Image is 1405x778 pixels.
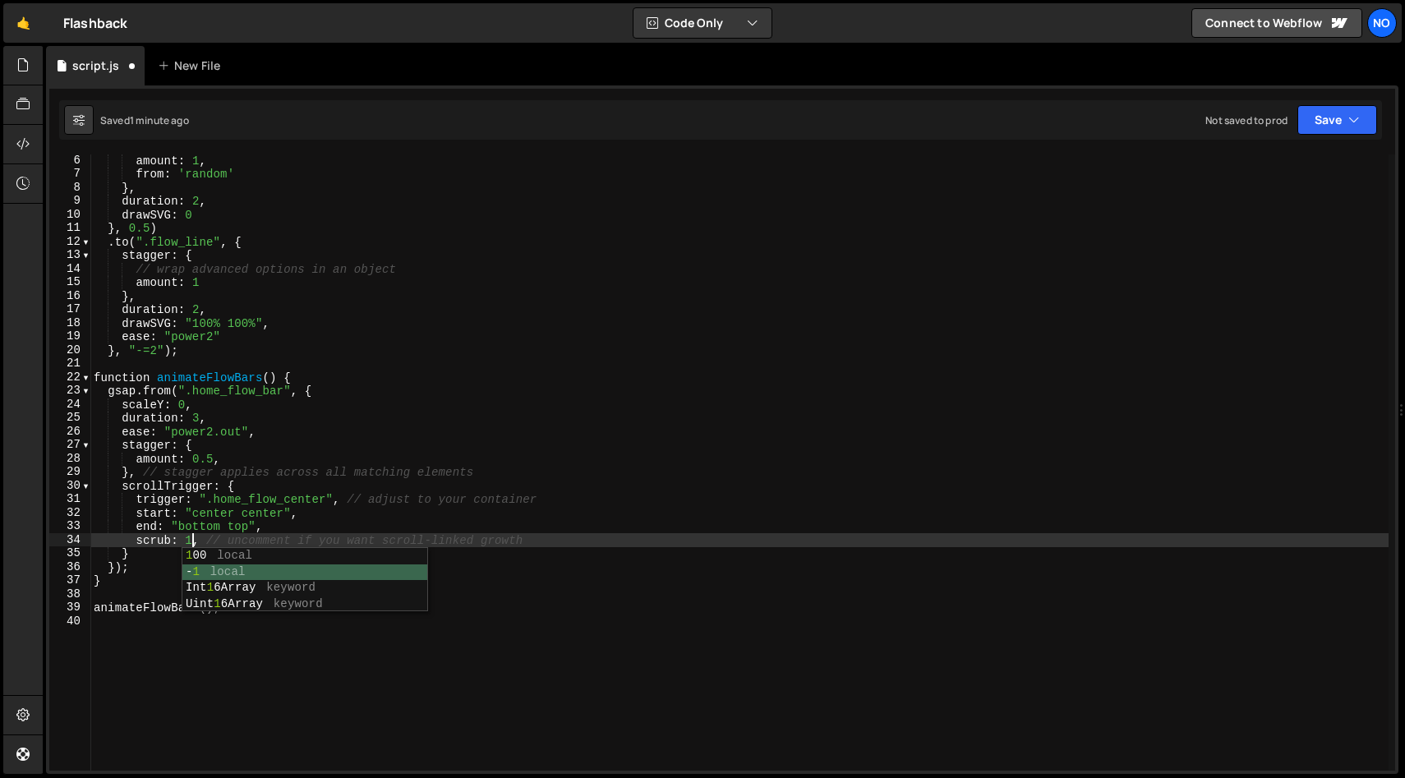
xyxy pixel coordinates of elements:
div: 15 [49,275,91,289]
div: 25 [49,411,91,425]
div: Not saved to prod [1205,113,1288,127]
div: 19 [49,329,91,343]
div: 1 minute ago [130,113,189,127]
div: 16 [49,289,91,303]
div: Saved [100,113,189,127]
div: 38 [49,587,91,601]
div: 9 [49,194,91,208]
div: 21 [49,357,91,371]
div: 34 [49,533,91,547]
a: 🤙 [3,3,44,43]
div: 29 [49,465,91,479]
div: 14 [49,262,91,276]
div: 37 [49,573,91,587]
div: 23 [49,384,91,398]
div: 10 [49,208,91,222]
div: 40 [49,615,91,628]
div: 35 [49,546,91,560]
div: 33 [49,519,91,533]
div: script.js [72,58,119,74]
div: 6 [49,154,91,168]
div: 32 [49,506,91,520]
div: 8 [49,181,91,195]
div: New File [158,58,227,74]
div: 28 [49,452,91,466]
button: Save [1297,105,1377,135]
div: 22 [49,371,91,384]
div: 30 [49,479,91,493]
div: 7 [49,167,91,181]
div: 20 [49,343,91,357]
div: 24 [49,398,91,412]
div: 39 [49,601,91,615]
a: Connect to Webflow [1191,8,1362,38]
div: 18 [49,316,91,330]
div: Flashback [63,13,127,33]
div: 36 [49,560,91,574]
div: 17 [49,302,91,316]
div: 12 [49,235,91,249]
div: 26 [49,425,91,439]
button: Code Only [633,8,772,38]
div: 11 [49,221,91,235]
a: No [1367,8,1397,38]
div: 13 [49,248,91,262]
div: 27 [49,438,91,452]
div: 31 [49,492,91,506]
